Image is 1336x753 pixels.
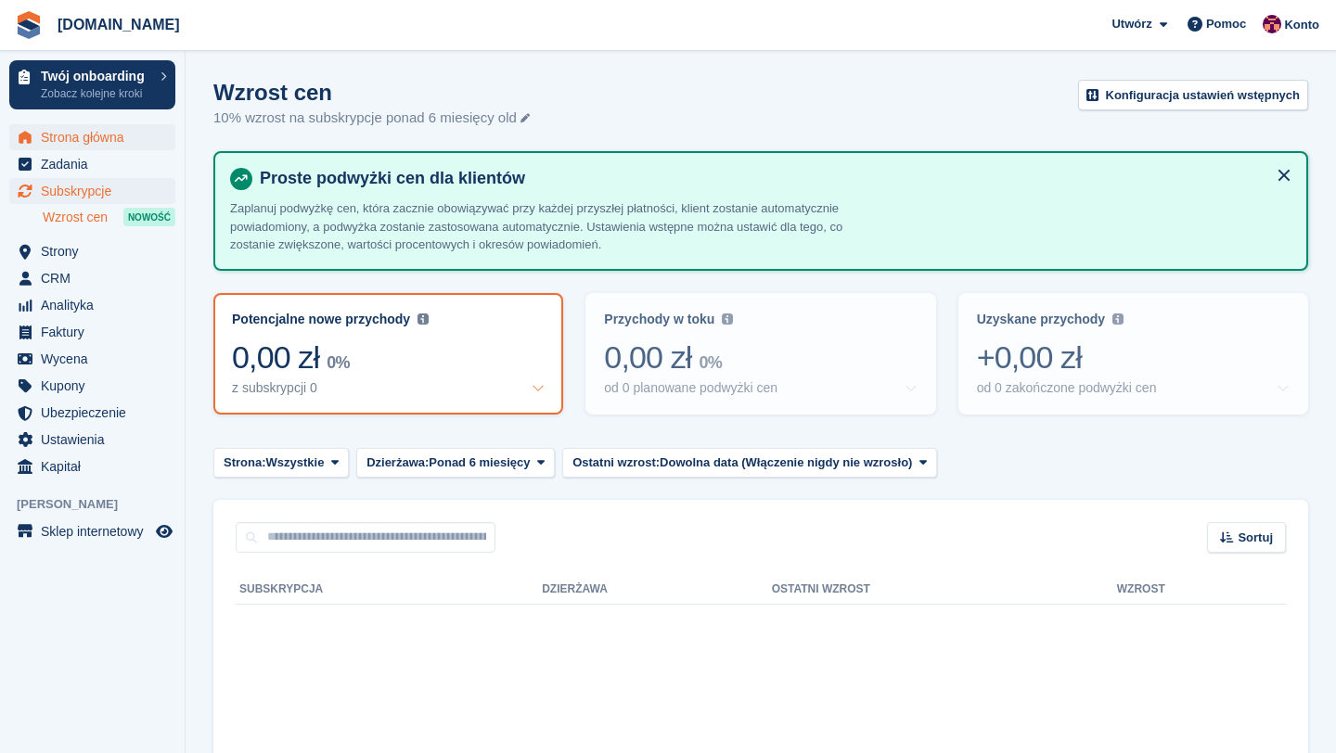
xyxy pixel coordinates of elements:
a: menu [9,427,175,453]
span: Dzierżawa: [366,453,429,472]
a: Potencjalne nowe przychody 0,00 zł 0% z subskrypcji 0 [213,293,563,415]
span: [PERSON_NAME] [17,495,185,514]
div: od 0 zakończone podwyżki cen [977,380,1157,396]
span: Strona główna [41,124,152,150]
span: Ponad 6 miesięcy [429,453,530,472]
a: menu [9,124,175,150]
a: menu [9,373,175,399]
div: Potencjalne nowe przychody [232,312,410,327]
span: Ostatni wzrost: [572,453,660,472]
img: Mateusz Kacwin [1263,15,1281,33]
span: Subskrypcje [41,178,152,204]
h1: Wzrost cen [213,80,530,105]
img: stora-icon-8386f47178a22dfd0bd8f6a31ec36ba5ce8667c1dd55bd0f319d3a0aa187defe.svg [15,11,43,39]
span: CRM [41,265,152,291]
a: menu [9,292,175,318]
a: Uzyskane przychody +0,00 zł od 0 zakończone podwyżki cen [958,293,1308,415]
img: icon-info-grey-7440780725fd019a000dd9b08b2336e03edf1995a4989e88bcd33f0948082b44.svg [722,313,733,325]
a: menu [9,265,175,291]
th: Subskrypcja [236,575,542,605]
button: Dzierżawa: Ponad 6 miesięcy [356,448,555,479]
p: 10% wzrost na subskrypcje ponad 6 miesięcy old [213,108,530,129]
div: od 0 planowane podwyżki cen [604,380,777,396]
a: menu [9,453,175,479]
a: menu [9,151,175,177]
a: menu [9,400,175,426]
span: Ubezpieczenie [41,400,152,426]
div: 0% [327,356,349,369]
div: 0,00 zł [232,338,545,376]
button: Ostatni wzrost: Dowolna data (Włączenie nigdy nie wzrosło) [562,448,937,479]
h4: Proste podwyżki cen dla klientów [252,168,1291,189]
span: Sklep internetowy [41,518,152,544]
div: 0,00 zł [604,338,917,376]
div: Przychody w toku [604,312,714,327]
span: Sortuj [1238,529,1273,547]
div: +0,00 zł [977,338,1290,376]
a: Przychody w toku 0,00 zł 0% od 0 planowane podwyżki cen [585,293,935,415]
p: Zaplanuj podwyżkę cen, która zacznie obowiązywać przy każdej przyszłej płatności, klient zostanie... [230,199,880,254]
span: Wszystkie [266,453,325,472]
p: Twój onboarding [41,70,151,83]
a: Konfiguracja ustawień wstępnych [1078,80,1309,110]
a: menu [9,346,175,372]
div: 0% [700,356,722,369]
span: Utwórz [1111,15,1151,33]
img: icon-info-grey-7440780725fd019a000dd9b08b2336e03edf1995a4989e88bcd33f0948082b44.svg [417,313,429,325]
span: Kapitał [41,453,152,479]
img: icon-info-grey-7440780725fd019a000dd9b08b2336e03edf1995a4989e88bcd33f0948082b44.svg [1112,313,1124,325]
th: Wzrost [1117,575,1286,605]
a: menu [9,238,175,264]
span: Konto [1284,16,1319,34]
span: Zadania [41,151,152,177]
span: Wycena [41,346,152,372]
a: Podgląd sklepu [153,520,175,542]
a: [DOMAIN_NAME] [50,9,187,40]
p: Zobacz kolejne kroki [41,85,151,102]
div: z subskrypcji 0 [232,380,317,396]
th: Dzierżawa [542,575,772,605]
a: Twój onboarding Zobacz kolejne kroki [9,60,175,109]
span: Dowolna data (Włączenie nigdy nie wzrosło) [660,453,912,472]
a: menu [9,518,175,544]
span: Kupony [41,373,152,399]
span: Wzrost cen [43,209,108,226]
button: Strona: Wszystkie [213,448,349,479]
span: Faktury [41,319,152,345]
div: NOWOŚĆ [123,208,175,226]
span: Ustawienia [41,427,152,453]
a: menu [9,178,175,204]
span: Pomoc [1206,15,1246,33]
span: Strona: [224,453,266,472]
th: Ostatni wzrost [772,575,1117,605]
span: Strony [41,238,152,264]
div: Uzyskane przychody [977,312,1106,327]
a: menu [9,319,175,345]
span: Analityka [41,292,152,318]
a: Wzrost cen NOWOŚĆ [43,207,175,227]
